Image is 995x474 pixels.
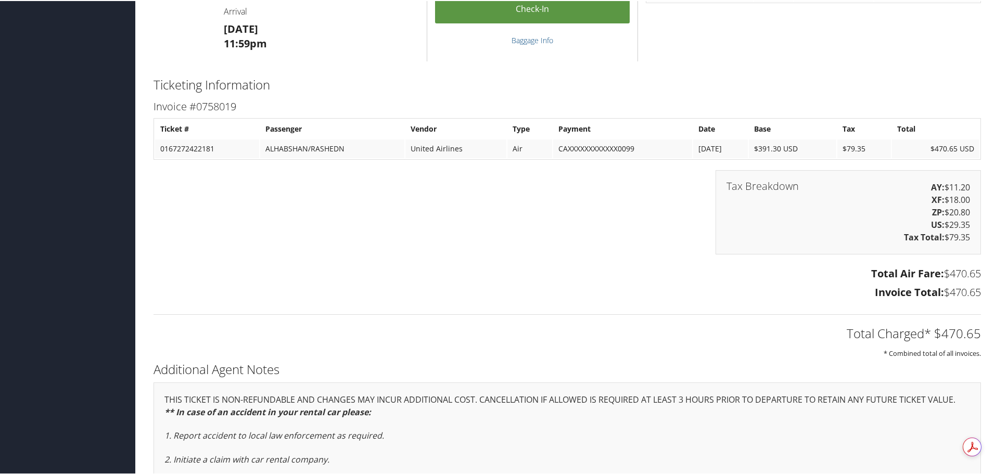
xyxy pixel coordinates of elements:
[154,284,981,299] h3: $470.65
[154,98,981,113] h3: Invoice #0758019
[553,119,693,137] th: Payment
[904,230,945,242] strong: Tax Total:
[154,360,981,377] h2: Additional Agent Notes
[224,21,258,35] strong: [DATE]
[884,348,981,357] small: * Combined total of all invoices.
[164,429,384,440] em: 1. Report accident to local law enforcement as required.
[154,75,981,93] h2: Ticketing Information
[749,119,836,137] th: Base
[931,218,945,229] strong: US:
[507,119,552,137] th: Type
[726,180,799,190] h3: Tax Breakdown
[164,453,329,464] em: 2. Initiate a claim with car rental company.
[875,284,944,298] strong: Invoice Total:
[405,138,506,157] td: United Airlines
[260,138,404,157] td: ALHABSHAN/RASHEDN
[154,265,981,280] h3: $470.65
[154,324,981,341] h2: Total Charged* $470.65
[155,138,259,157] td: 0167272422181
[512,34,553,44] a: Baggage Info
[553,138,693,157] td: CAXXXXXXXXXXXX0099
[693,138,748,157] td: [DATE]
[871,265,944,279] strong: Total Air Fare:
[837,119,891,137] th: Tax
[892,119,979,137] th: Total
[405,119,506,137] th: Vendor
[260,119,404,137] th: Passenger
[892,138,979,157] td: $470.65 USD
[932,193,945,204] strong: XF:
[155,119,259,137] th: Ticket #
[837,138,891,157] td: $79.35
[931,181,945,192] strong: AY:
[507,138,552,157] td: Air
[693,119,748,137] th: Date
[224,35,267,49] strong: 11:59pm
[164,405,371,417] strong: ** In case of an accident in your rental car please:
[716,169,981,253] div: $11.20 $18.00 $20.80 $29.35 $79.35
[224,5,419,16] h4: Arrival
[749,138,836,157] td: $391.30 USD
[932,206,945,217] strong: ZP:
